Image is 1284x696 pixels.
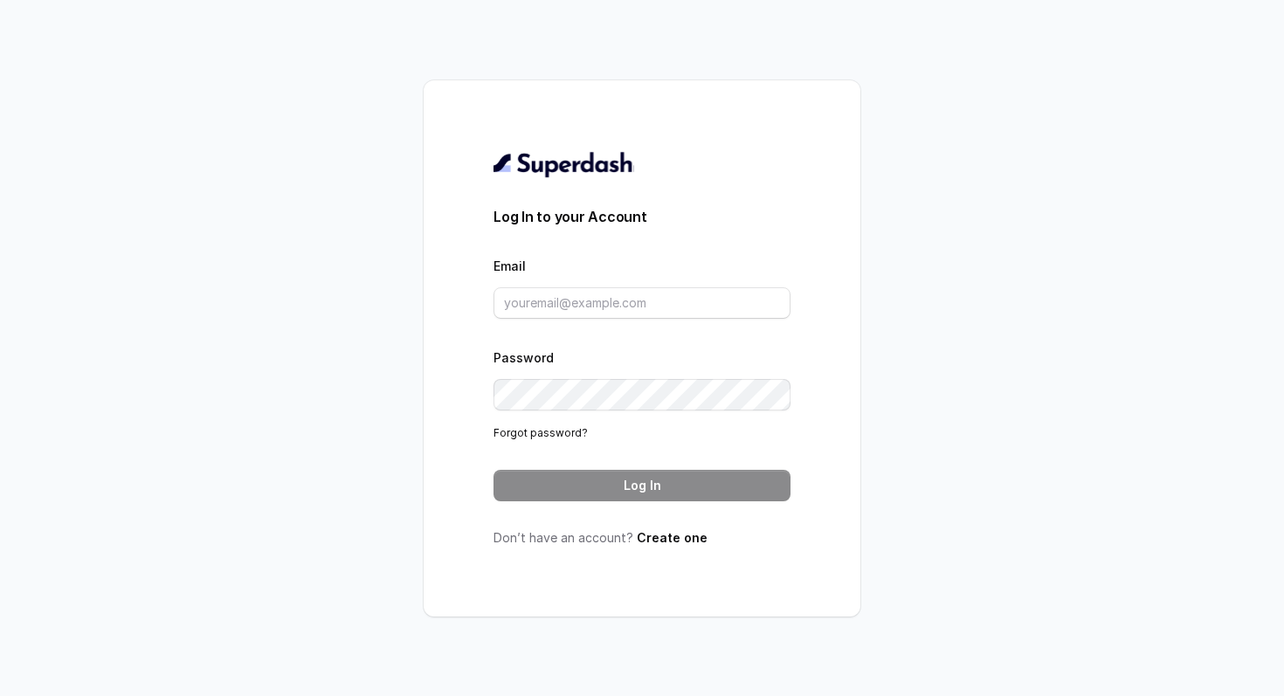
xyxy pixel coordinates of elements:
p: Don’t have an account? [494,529,790,547]
label: Password [494,350,554,365]
input: youremail@example.com [494,287,790,319]
button: Log In [494,470,790,501]
a: Create one [637,530,708,545]
img: light.svg [494,150,634,178]
a: Forgot password? [494,426,588,439]
label: Email [494,258,526,273]
h3: Log In to your Account [494,206,790,227]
